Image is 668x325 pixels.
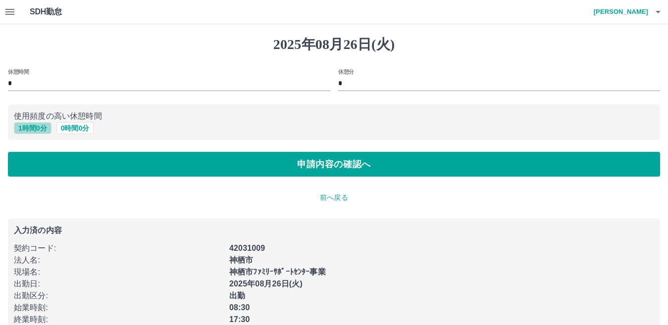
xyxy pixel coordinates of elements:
p: 現場名 : [14,266,223,278]
b: 08:30 [229,303,250,312]
b: 42031009 [229,244,265,252]
button: 1時間0分 [14,122,51,134]
b: 神栖市ﾌｧﾐﾘｰｻﾎﾟｰﾄｾﾝﾀｰ事業 [229,268,326,276]
h1: 2025年08月26日(火) [8,36,660,53]
p: 出勤日 : [14,278,223,290]
button: 0時間0分 [56,122,94,134]
b: 出勤 [229,291,245,300]
p: 契約コード : [14,242,223,254]
button: 申請内容の確認へ [8,152,660,177]
p: 出勤区分 : [14,290,223,302]
p: 法人名 : [14,254,223,266]
b: 神栖市 [229,256,253,264]
p: 使用頻度の高い休憩時間 [14,110,654,122]
p: 始業時刻 : [14,302,223,314]
label: 休憩時間 [8,68,29,75]
label: 休憩分 [338,68,354,75]
b: 2025年08月26日(火) [229,279,303,288]
b: 17:30 [229,315,250,324]
p: 前へ戻る [8,192,660,203]
p: 入力済の内容 [14,227,654,234]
